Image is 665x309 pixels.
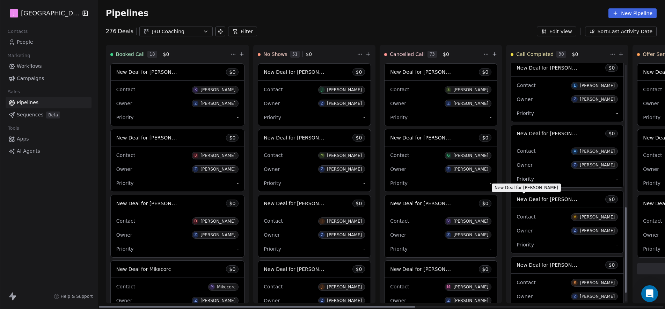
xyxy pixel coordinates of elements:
[327,219,362,224] div: [PERSON_NAME]
[608,64,615,71] span: $ 0
[580,149,615,154] div: [PERSON_NAME]
[390,51,424,58] span: Cancelled Call
[390,218,409,224] span: Contact
[511,191,624,253] div: New Deal for [PERSON_NAME]$0ContactV[PERSON_NAME]OwnerZ[PERSON_NAME]Priority-
[616,110,618,117] span: -
[54,294,93,299] a: Help & Support
[17,111,43,118] span: Sequences
[517,214,535,220] span: Contact
[616,241,618,248] span: -
[6,133,92,145] a: Apps
[200,232,235,237] div: [PERSON_NAME]
[643,115,660,120] span: Priority
[453,219,488,224] div: [PERSON_NAME]
[264,69,337,75] span: New Deal for [PERSON_NAME]
[447,101,450,106] div: Z
[574,83,576,88] div: E
[608,261,615,268] span: $ 0
[517,130,590,137] span: New Deal for [PERSON_NAME]
[556,51,566,58] span: 30
[237,180,239,187] span: -
[517,64,590,71] span: New Deal for [PERSON_NAME]
[447,232,450,238] div: Z
[643,246,660,252] span: Priority
[517,82,535,88] span: Contact
[116,51,145,58] span: Booked Call
[200,167,235,172] div: [PERSON_NAME]
[574,149,576,154] div: A
[517,228,533,233] span: Owner
[643,101,659,106] span: Owner
[327,298,362,303] div: [PERSON_NAME]
[537,27,576,36] button: Edit View
[237,114,239,121] span: -
[5,123,22,134] span: Tools
[390,284,409,289] span: Contact
[390,200,464,207] span: New Deal for [PERSON_NAME]
[264,166,280,172] span: Owner
[453,298,488,303] div: [PERSON_NAME]
[195,87,197,93] div: K
[229,200,235,207] span: $ 0
[211,284,214,290] div: M
[152,28,200,35] div: J3U Coaching
[264,284,283,289] span: Contact
[290,51,300,58] span: 51
[200,219,235,224] div: [PERSON_NAME]
[327,232,362,237] div: [PERSON_NAME]
[384,195,497,258] div: New Deal for [PERSON_NAME]$0ContactV[PERSON_NAME]OwnerZ[PERSON_NAME]Priority-
[511,45,608,63] div: Call Completed30$0
[390,180,408,186] span: Priority
[200,298,235,303] div: [PERSON_NAME]
[106,27,133,36] div: 276
[110,63,245,126] div: New Deal for [PERSON_NAME]$0ContactK[PERSON_NAME]OwnerZ[PERSON_NAME]Priority-
[6,109,92,121] a: SequencesBeta
[356,266,362,273] span: $ 0
[327,101,362,106] div: [PERSON_NAME]
[517,162,533,168] span: Owner
[116,69,190,75] span: New Deal for [PERSON_NAME]
[390,266,464,272] span: New Deal for [PERSON_NAME]
[447,87,450,93] div: S
[17,148,40,155] span: AI Agents
[495,185,558,191] span: New Deal for [PERSON_NAME]
[390,69,464,75] span: New Deal for [PERSON_NAME]
[511,125,624,188] div: New Deal for [PERSON_NAME]$0ContactA[PERSON_NAME]OwnerZ[PERSON_NAME]Priority-
[574,162,576,168] div: Z
[116,101,132,106] span: Owner
[517,242,534,247] span: Priority
[327,167,362,172] div: [PERSON_NAME]
[306,51,312,58] span: $ 0
[517,148,535,154] span: Contact
[490,245,491,252] span: -
[356,134,362,141] span: $ 0
[17,63,42,70] span: Workflows
[516,51,554,58] span: Call Completed
[116,166,132,172] span: Owner
[517,196,590,202] span: New Deal for [PERSON_NAME]
[517,96,533,102] span: Owner
[390,166,406,172] span: Owner
[321,101,323,106] div: Z
[580,215,615,220] div: [PERSON_NAME]
[116,266,171,272] span: New Deal for Mikecorc
[608,130,615,137] span: $ 0
[482,69,488,76] span: $ 0
[580,83,615,88] div: [PERSON_NAME]
[163,51,169,58] span: $ 0
[21,9,80,18] span: [GEOGRAPHIC_DATA]
[390,232,406,238] span: Owner
[572,51,578,58] span: $ 0
[643,152,662,158] span: Contact
[390,246,408,252] span: Priority
[384,63,497,126] div: New Deal for [PERSON_NAME]$0ContactS[PERSON_NAME]OwnerZ[PERSON_NAME]Priority-
[200,153,235,158] div: [PERSON_NAME]
[321,232,323,238] div: Z
[116,284,135,289] span: Contact
[321,166,323,172] div: Z
[116,218,135,224] span: Contact
[643,218,662,224] span: Contact
[453,285,488,289] div: [PERSON_NAME]
[517,294,533,299] span: Owner
[453,167,488,172] div: [PERSON_NAME]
